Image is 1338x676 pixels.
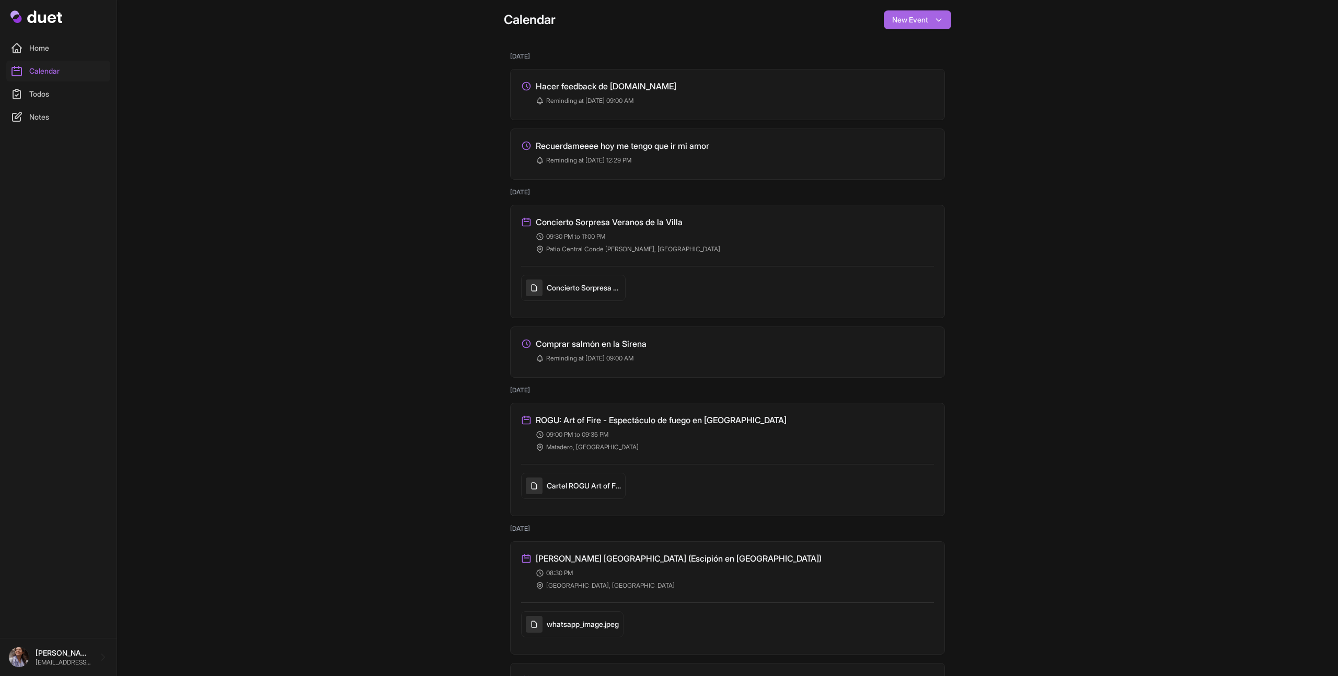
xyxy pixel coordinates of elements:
[546,443,639,451] span: Matadero, [GEOGRAPHIC_DATA]
[6,61,110,81] a: Calendar
[547,283,621,293] h5: Concierto Sorpresa Veranos de la Villa 14 agosto
[536,139,709,152] h3: Recuerdameeee hoy me tengo que ir mi amor
[536,80,676,92] h3: Hacer feedback de [DOMAIN_NAME]
[546,581,675,590] span: [GEOGRAPHIC_DATA], [GEOGRAPHIC_DATA]
[546,97,633,105] span: Reminding at [DATE] 09:00 AM
[521,80,934,109] a: Edit Hacer feedback de psicólogos.gt
[536,216,683,228] h3: Concierto Sorpresa Veranos de la Villa
[36,658,91,667] p: [EMAIL_ADDRESS][DOMAIN_NAME]
[504,11,556,28] h1: Calendar
[521,611,624,644] a: whatsapp_image.jpeg
[521,275,626,307] a: Concierto Sorpresa Veranos de la Villa 14 agosto
[536,414,787,426] h3: ROGU: Art of Fire - Espectáculo de fuego en [GEOGRAPHIC_DATA]
[546,156,631,165] span: Reminding at [DATE] 12:29 PM
[510,386,945,394] h2: [DATE]
[6,84,110,104] a: Todos
[36,648,91,658] p: [PERSON_NAME]
[547,481,621,491] h5: Cartel ROGU Art of Fire Agosto 2025
[521,337,934,367] a: Edit Comprar salmón en la Sirena
[521,552,934,590] a: [PERSON_NAME] [GEOGRAPHIC_DATA] (Escipión en [GEOGRAPHIC_DATA]) 08:30 PM [GEOGRAPHIC_DATA], [GEOG...
[884,10,951,29] button: New Event
[521,216,934,253] a: Concierto Sorpresa Veranos de la Villa 09:30 PM to 11:00 PM Patio Central Conde [PERSON_NAME], [G...
[6,38,110,59] a: Home
[6,107,110,127] a: Notes
[547,619,619,630] h5: whatsapp_image.jpeg
[510,188,945,196] h2: [DATE]
[546,569,573,577] span: 08:30 PM
[536,552,822,565] h3: [PERSON_NAME] [GEOGRAPHIC_DATA] (Escipión en [GEOGRAPHIC_DATA])
[510,52,945,61] h2: [DATE]
[521,473,626,505] a: Cartel ROGU Art of Fire Agosto 2025
[536,337,647,350] h3: Comprar salmón en la Sirena
[8,647,108,668] a: [PERSON_NAME] [EMAIL_ADDRESS][DOMAIN_NAME]
[546,430,608,439] span: 09:00 PM to 09:35 PM
[510,525,945,533] h2: [DATE]
[546,245,720,253] span: Patio Central Conde [PERSON_NAME], [GEOGRAPHIC_DATA]
[546,232,605,241] span: 09:30 PM to 11:00 PM
[8,647,29,668] img: IMG_7956.png
[521,414,934,451] a: ROGU: Art of Fire - Espectáculo de fuego en [GEOGRAPHIC_DATA] 09:00 PM to 09:35 PM Matadero, [GEO...
[546,354,633,363] span: Reminding at [DATE] 09:00 AM
[521,139,934,169] a: Edit Recuerdameeee hoy me tengo que ir mi amor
